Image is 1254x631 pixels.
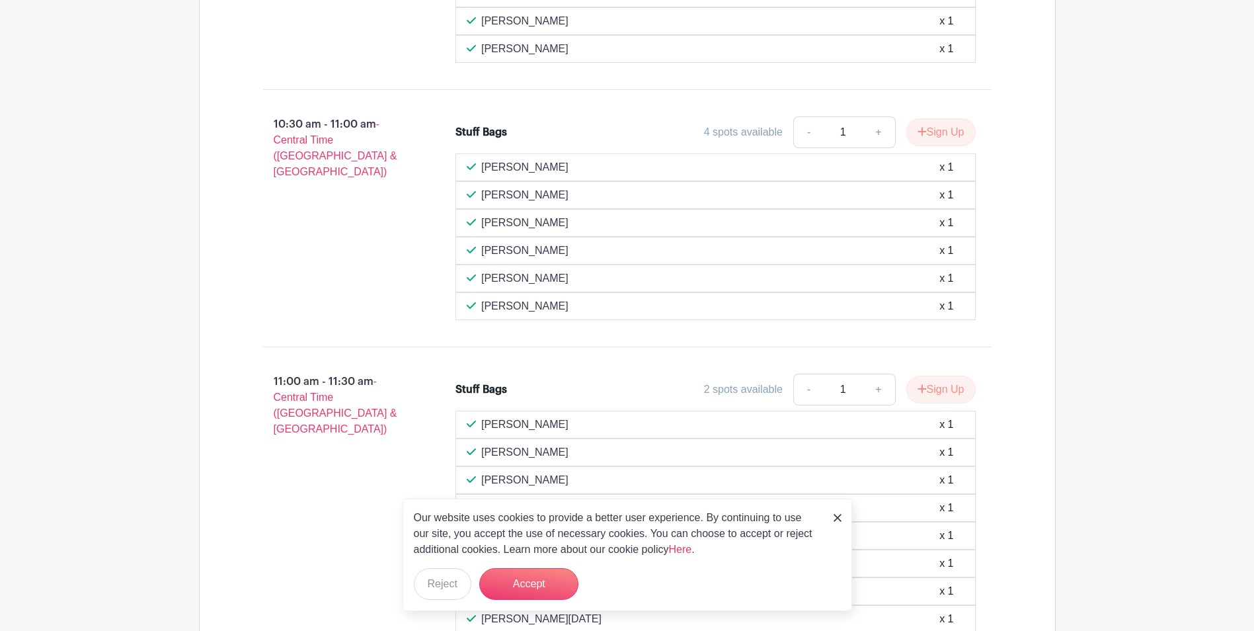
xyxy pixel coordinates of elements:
div: x 1 [939,417,953,433]
div: 2 spots available [704,382,783,398]
div: x 1 [939,611,953,627]
div: x 1 [939,243,953,259]
div: x 1 [939,187,953,203]
a: Here [669,544,692,555]
p: [PERSON_NAME] [481,187,568,203]
p: [PERSON_NAME] [481,417,568,433]
button: Accept [479,568,578,600]
p: [PERSON_NAME] [481,215,568,231]
button: Sign Up [906,376,976,403]
a: + [862,116,895,148]
div: x 1 [939,528,953,544]
p: [PERSON_NAME] [481,271,568,286]
p: [PERSON_NAME] [481,41,568,57]
span: - Central Time ([GEOGRAPHIC_DATA] & [GEOGRAPHIC_DATA]) [274,376,397,435]
div: Stuff Bags [455,124,507,140]
a: - [793,116,824,148]
p: [PERSON_NAME] [481,243,568,259]
button: Sign Up [906,118,976,146]
div: x 1 [939,444,953,460]
a: + [862,374,895,405]
div: x 1 [939,556,953,571]
div: x 1 [939,298,953,314]
p: 11:00 am - 11:30 am [242,368,435,442]
p: 10:30 am - 11:00 am [242,111,435,185]
p: [PERSON_NAME] [481,159,568,175]
div: Stuff Bags [455,382,507,398]
p: [PERSON_NAME] [481,298,568,314]
button: Reject [414,568,471,600]
p: Our website uses cookies to provide a better user experience. By continuing to use our site, you ... [414,510,820,558]
p: [PERSON_NAME] [481,444,568,460]
div: x 1 [939,583,953,599]
p: [PERSON_NAME][DATE] [481,611,602,627]
div: x 1 [939,159,953,175]
p: [PERSON_NAME] [481,13,568,29]
div: 4 spots available [704,124,783,140]
img: close_button-5f87c8562297e5c2d7936805f587ecaba9071eb48480494691a3f1689db116b3.svg [834,514,842,522]
div: x 1 [939,271,953,286]
span: - Central Time ([GEOGRAPHIC_DATA] & [GEOGRAPHIC_DATA]) [274,118,397,177]
div: x 1 [939,472,953,488]
div: x 1 [939,41,953,57]
div: x 1 [939,215,953,231]
div: x 1 [939,500,953,516]
a: - [793,374,824,405]
div: x 1 [939,13,953,29]
p: [PERSON_NAME] [481,472,568,488]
